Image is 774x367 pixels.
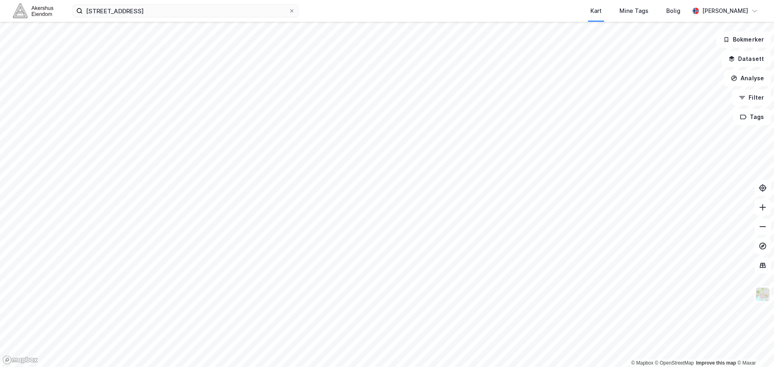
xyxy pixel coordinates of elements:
[722,51,771,67] button: Datasett
[666,6,680,16] div: Bolig
[2,355,38,365] a: Mapbox homepage
[702,6,748,16] div: [PERSON_NAME]
[755,287,770,302] img: Z
[732,90,771,106] button: Filter
[631,360,653,366] a: Mapbox
[13,4,53,18] img: akershus-eiendom-logo.9091f326c980b4bce74ccdd9f866810c.svg
[619,6,648,16] div: Mine Tags
[733,109,771,125] button: Tags
[83,5,289,17] input: Søk på adresse, matrikkel, gårdeiere, leietakere eller personer
[716,31,771,48] button: Bokmerker
[696,360,736,366] a: Improve this map
[734,328,774,367] iframe: Chat Widget
[590,6,602,16] div: Kart
[724,70,771,86] button: Analyse
[655,360,694,366] a: OpenStreetMap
